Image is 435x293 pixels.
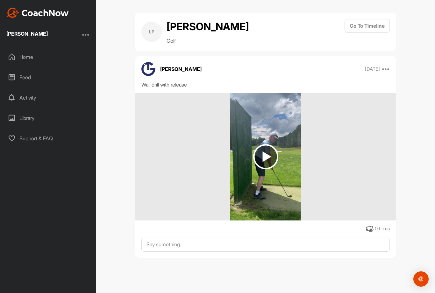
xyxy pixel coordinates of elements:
h2: [PERSON_NAME] [167,19,249,34]
img: media [230,93,302,220]
div: Library [4,110,93,126]
div: 0 Likes [375,225,390,233]
img: avatar [141,62,155,76]
p: [PERSON_NAME] [160,65,202,73]
div: Wall drill with release [141,81,390,88]
div: Feed [4,69,93,85]
p: Golf [167,37,249,45]
a: Go To Timeline [345,19,390,45]
img: CoachNow [6,8,69,18]
div: Activity [4,90,93,106]
div: Support & FAQ [4,130,93,146]
img: play [253,144,278,169]
div: LP [141,22,162,42]
div: Open Intercom Messenger [413,271,429,287]
button: Go To Timeline [345,19,390,33]
div: Home [4,49,93,65]
div: [PERSON_NAME] [6,31,48,36]
p: [DATE] [365,66,380,72]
